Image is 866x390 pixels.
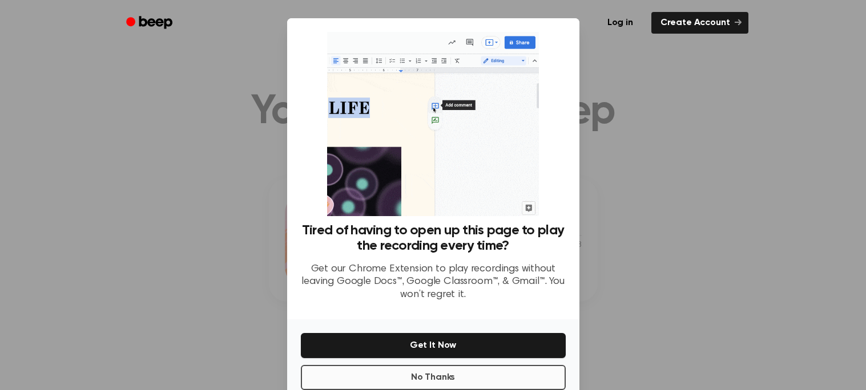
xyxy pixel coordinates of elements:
[301,223,566,254] h3: Tired of having to open up this page to play the recording every time?
[118,12,183,34] a: Beep
[651,12,748,34] a: Create Account
[327,32,539,216] img: Beep extension in action
[301,365,566,390] button: No Thanks
[596,10,645,36] a: Log in
[301,333,566,358] button: Get It Now
[301,263,566,302] p: Get our Chrome Extension to play recordings without leaving Google Docs™, Google Classroom™, & Gm...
